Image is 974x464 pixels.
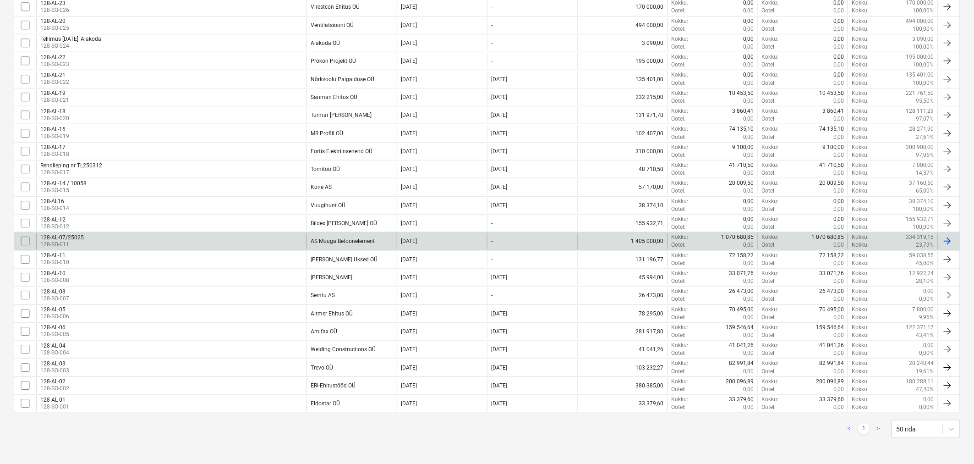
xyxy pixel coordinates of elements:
p: Kokku : [852,97,869,105]
p: Ootel : [672,241,686,249]
div: 38 374,10 [577,198,668,213]
p: Kokku : [672,270,689,277]
p: 100,00% [913,25,934,33]
a: Page 1 is your current page [859,424,870,435]
p: 9 100,00 [822,144,844,151]
p: 0,00 [833,241,844,249]
div: [DATE] [401,202,417,209]
p: 37 160,50 [909,179,934,187]
p: 300 900,00 [906,144,934,151]
div: 103 232,27 [577,359,668,375]
p: 9 100,00 [732,144,754,151]
p: 33 071,76 [729,270,754,277]
p: 7 000,00 [913,161,934,169]
p: Ootel : [761,187,776,195]
p: 95,50% [916,97,934,105]
div: [DATE] [401,148,417,155]
p: 20 009,50 [729,179,754,187]
p: Kokku : [672,53,689,61]
p: 128-SO-020 [40,115,69,122]
p: 0,00 [743,151,754,159]
p: 26 473,00 [729,287,754,295]
p: 0,00 [833,198,844,205]
p: 1 070 680,85 [721,233,754,241]
div: [DATE] [401,238,417,244]
div: 232 215,00 [577,89,668,105]
p: Ootel : [672,169,686,177]
p: 0,00 [743,25,754,33]
p: 72 158,22 [729,252,754,260]
p: Ootel : [672,260,686,267]
p: Kokku : [761,179,778,187]
p: 128-SO-026 [40,6,69,14]
div: Ventilatsiooni OÜ [311,22,354,28]
div: [DATE] [401,256,417,263]
p: Kokku : [852,169,869,177]
p: Kokku : [672,252,689,260]
div: [DATE] [401,130,417,137]
p: Kokku : [672,89,689,97]
p: 128 111,29 [906,107,934,115]
p: Kokku : [852,7,869,15]
p: Kokku : [672,17,689,25]
p: Kokku : [852,71,869,79]
div: Fortis Elektriinsenerid OÜ [311,148,372,155]
p: Kokku : [761,270,778,277]
div: 131 196,77 [577,252,668,267]
p: Ootel : [672,115,686,123]
p: Kokku : [672,179,689,187]
div: [DATE] [401,94,417,100]
p: 0,00 [743,215,754,223]
p: Kokku : [852,115,869,123]
p: 0,00 [743,133,754,141]
p: Kokku : [852,161,869,169]
div: Sanman Ehitus OÜ [311,94,357,100]
p: Kokku : [761,287,778,295]
div: - [491,22,492,28]
div: [DATE] [491,184,507,190]
p: 0,00 [743,260,754,267]
p: 334 319,15 [906,233,934,241]
p: 0,00 [743,97,754,105]
p: 65,00% [916,187,934,195]
div: 128-AL-11 [40,252,69,259]
p: 0,00 [743,7,754,15]
p: Ootel : [672,43,686,51]
p: 100,00% [913,7,934,15]
p: Kokku : [761,144,778,151]
p: Kokku : [672,287,689,295]
p: 38 374,10 [909,198,934,205]
p: 74 135,10 [729,125,754,133]
p: Kokku : [761,215,778,223]
p: 100,00% [913,79,934,87]
p: Kokku : [761,17,778,25]
p: Ootel : [672,133,686,141]
p: 28 271,90 [909,125,934,133]
p: 0,00 [743,115,754,123]
p: Kokku : [852,277,869,285]
div: [DATE] [401,274,417,281]
p: 0,00 [743,35,754,43]
p: 0,00 [833,35,844,43]
div: - [491,220,492,226]
div: Prokon Projekt OÜ [311,58,356,64]
div: MR Profiil OÜ [311,130,343,137]
p: Ootel : [761,43,776,51]
p: 23,79% [916,241,934,249]
p: 100,00% [913,43,934,51]
p: Kokku : [852,233,869,241]
p: 100,00% [913,205,934,213]
p: 128-SO-017 [40,169,102,177]
p: 0,00 [833,25,844,33]
p: 72 158,22 [819,252,844,260]
div: 195 000,00 [577,53,668,69]
div: [DATE] [491,274,507,281]
p: 41 710,50 [729,161,754,169]
p: 128-SO-021 [40,96,69,104]
div: Aiakoda OÜ [311,40,340,46]
div: 57 170,00 [577,179,668,195]
div: 48 710,50 [577,161,668,177]
p: Kokku : [852,79,869,87]
p: 0,00 [743,61,754,69]
p: Kokku : [852,17,869,25]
